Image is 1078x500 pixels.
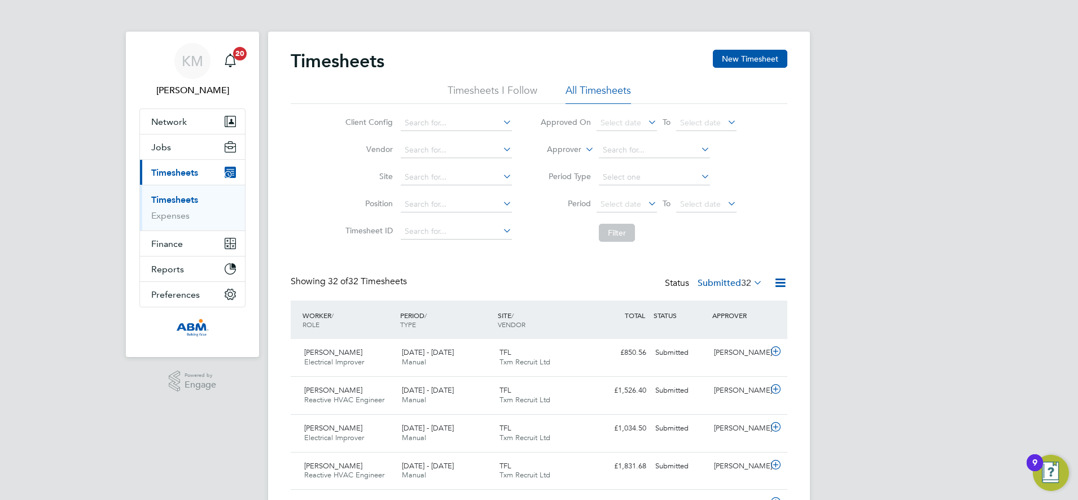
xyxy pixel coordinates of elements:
[304,357,364,367] span: Electrical Improver
[126,32,259,357] nav: Main navigation
[592,419,651,438] div: £1,034.50
[499,461,511,471] span: TFL
[140,282,245,307] button: Preferences
[424,311,427,320] span: /
[182,54,203,68] span: KM
[540,117,591,127] label: Approved On
[499,423,511,433] span: TFL
[331,311,334,320] span: /
[402,385,454,395] span: [DATE] - [DATE]
[342,225,393,236] label: Timesheet ID
[140,109,245,134] button: Network
[185,380,216,390] span: Engage
[140,185,245,231] div: Timesheets
[402,461,454,471] span: [DATE] - [DATE]
[397,305,495,334] div: PERIOD
[233,47,247,60] span: 20
[709,457,768,476] div: [PERSON_NAME]
[304,470,384,480] span: Reactive HVAC Engineer
[499,470,550,480] span: Txm Recruit Ltd
[304,461,362,471] span: [PERSON_NAME]
[169,371,217,392] a: Powered byEngage
[140,134,245,159] button: Jobs
[291,50,384,72] h2: Timesheets
[304,423,362,433] span: [PERSON_NAME]
[531,144,581,155] label: Approver
[499,347,511,357] span: TFL
[139,43,246,97] a: KM[PERSON_NAME]
[499,385,511,395] span: TFL
[328,276,348,287] span: 32 of
[304,433,364,442] span: Electrical Improver
[709,381,768,400] div: [PERSON_NAME]
[1032,463,1037,477] div: 9
[599,142,710,158] input: Search for...
[342,117,393,127] label: Client Config
[151,142,171,153] span: Jobs
[140,256,245,281] button: Reports
[291,276,409,288] div: Showing
[698,277,763,289] label: Submitted
[402,347,454,357] span: [DATE] - [DATE]
[651,381,709,400] div: Submitted
[304,347,362,357] span: [PERSON_NAME]
[402,357,426,367] span: Manual
[151,194,198,205] a: Timesheets
[151,264,184,275] span: Reports
[185,371,216,380] span: Powered by
[401,224,512,240] input: Search for...
[651,305,709,325] div: STATUS
[303,320,319,329] span: ROLE
[592,457,651,476] div: £1,831.68
[499,357,550,367] span: Txm Recruit Ltd
[665,276,765,292] div: Status
[592,344,651,362] div: £850.56
[401,142,512,158] input: Search for...
[219,43,242,79] a: 20
[401,169,512,185] input: Search for...
[709,305,768,325] div: APPROVER
[599,169,710,185] input: Select one
[300,305,397,334] div: WORKER
[342,171,393,181] label: Site
[139,319,246,337] a: Go to home page
[402,423,454,433] span: [DATE] - [DATE]
[342,198,393,208] label: Position
[592,381,651,400] div: £1,526.40
[1033,455,1069,491] button: Open Resource Center, 9 new notifications
[151,238,183,249] span: Finance
[709,419,768,438] div: [PERSON_NAME]
[151,210,190,221] a: Expenses
[540,198,591,208] label: Period
[140,231,245,256] button: Finance
[140,160,245,185] button: Timesheets
[540,171,591,181] label: Period Type
[511,311,514,320] span: /
[659,115,674,129] span: To
[601,199,641,209] span: Select date
[680,199,721,209] span: Select date
[151,116,187,127] span: Network
[448,84,537,104] li: Timesheets I Follow
[401,115,512,131] input: Search for...
[601,118,641,128] span: Select date
[304,385,362,395] span: [PERSON_NAME]
[151,167,198,178] span: Timesheets
[495,305,593,334] div: SITE
[680,118,721,128] span: Select date
[176,319,209,337] img: abm-technical-logo-retina.png
[400,320,416,329] span: TYPE
[151,289,200,300] span: Preferences
[402,470,426,480] span: Manual
[709,344,768,362] div: [PERSON_NAME]
[713,50,787,68] button: New Timesheet
[651,344,709,362] div: Submitted
[741,277,751,289] span: 32
[651,457,709,476] div: Submitted
[651,419,709,438] div: Submitted
[566,84,631,104] li: All Timesheets
[402,433,426,442] span: Manual
[498,320,525,329] span: VENDOR
[328,276,407,287] span: 32 Timesheets
[659,196,674,211] span: To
